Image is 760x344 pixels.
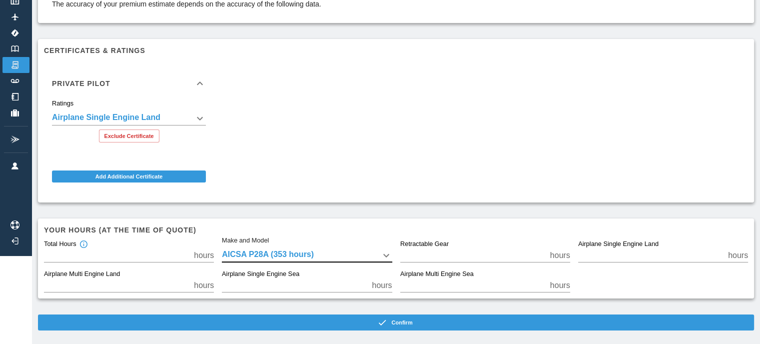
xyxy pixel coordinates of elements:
[52,99,73,108] label: Ratings
[728,249,748,261] p: hours
[99,129,159,142] button: Exclude Certificate
[52,111,206,125] div: Airplane Single Engine Land
[194,279,214,291] p: hours
[578,240,659,249] label: Airplane Single Engine Land
[400,270,474,279] label: Airplane Multi Engine Sea
[194,249,214,261] p: hours
[550,249,570,261] p: hours
[222,236,269,245] label: Make and Model
[44,270,120,279] label: Airplane Multi Engine Land
[52,170,206,182] button: Add Additional Certificate
[44,67,214,99] div: Private Pilot
[79,240,88,249] svg: Total hours in fixed-wing aircraft
[550,279,570,291] p: hours
[38,314,754,330] button: Confirm
[222,248,392,262] div: AICSA P28A (353 hours)
[44,224,748,235] h6: Your hours (at the time of quote)
[222,270,299,279] label: Airplane Single Engine Sea
[44,240,88,249] div: Total Hours
[372,279,392,291] p: hours
[44,99,214,150] div: Private Pilot
[44,45,748,56] h6: Certificates & Ratings
[52,80,110,87] h6: Private Pilot
[400,240,449,249] label: Retractable Gear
